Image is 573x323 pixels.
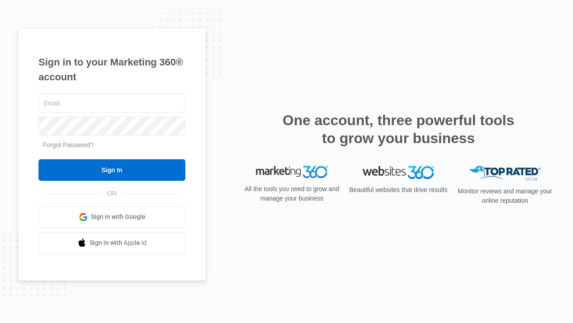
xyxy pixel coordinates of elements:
[348,185,449,195] p: Beautiful websites that drive results
[101,189,123,198] span: OR
[38,206,185,228] a: Sign in with Google
[38,55,185,84] h1: Sign in to your Marketing 360® account
[242,184,342,203] p: All the tools you need to grow and manage your business
[455,187,555,205] p: Monitor reviews and manage your online reputation
[91,212,145,222] span: Sign in with Google
[363,166,434,179] img: Websites 360
[38,232,185,254] a: Sign in with Apple Id
[256,166,328,179] img: Marketing 360
[43,141,94,148] a: Forgot Password?
[38,94,185,113] input: Email
[90,238,147,248] span: Sign in with Apple Id
[38,159,185,181] input: Sign In
[469,166,541,181] img: Top Rated Local
[280,111,517,147] h2: One account, three powerful tools to grow your business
